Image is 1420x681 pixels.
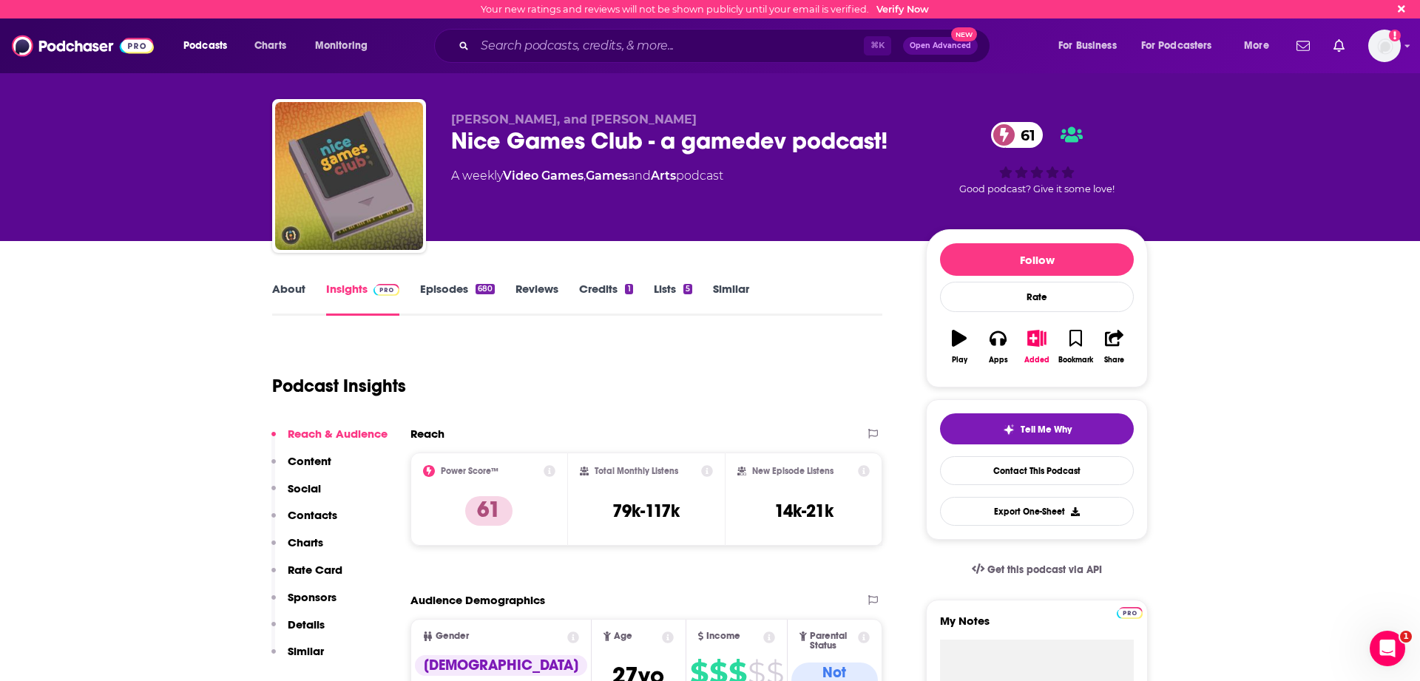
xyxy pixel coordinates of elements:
span: , [584,169,586,183]
button: open menu [305,34,387,58]
div: 680 [476,284,495,294]
button: Follow [940,243,1134,276]
p: Charts [288,535,323,549]
div: Play [952,356,967,365]
span: For Podcasters [1141,35,1212,56]
span: and [628,169,651,183]
span: Podcasts [183,35,227,56]
button: Social [271,481,321,509]
button: open menu [1132,34,1234,58]
a: Video Games [503,169,584,183]
a: Show notifications dropdown [1328,33,1350,58]
img: Podchaser - Follow, Share and Rate Podcasts [12,32,154,60]
span: Charts [254,35,286,56]
div: 1 [625,284,632,294]
p: 61 [465,496,513,526]
span: Age [614,631,632,641]
h2: Reach [410,427,444,441]
span: ⌘ K [864,36,891,55]
span: For Business [1058,35,1117,56]
button: Content [271,454,331,481]
button: Open AdvancedNew [903,37,978,55]
button: open menu [1048,34,1135,58]
h2: New Episode Listens [752,466,834,476]
span: 1 [1400,631,1412,643]
svg: Email not verified [1389,30,1401,41]
img: tell me why sparkle [1003,424,1015,436]
h3: 14k-21k [774,500,834,522]
span: Tell Me Why [1021,424,1072,436]
a: Episodes680 [420,282,495,316]
a: Get this podcast via API [960,552,1114,588]
img: Nice Games Club - a gamedev podcast! [275,102,423,250]
input: Search podcasts, credits, & more... [475,34,864,58]
img: User Profile [1368,30,1401,62]
button: Export One-Sheet [940,497,1134,526]
div: Your new ratings and reviews will not be shown publicly until your email is verified. [481,4,929,15]
h1: Podcast Insights [272,375,406,397]
a: Charts [245,34,295,58]
div: A weekly podcast [451,167,723,185]
iframe: Intercom live chat [1370,631,1405,666]
span: Logged in as MegaphoneSupport [1368,30,1401,62]
span: Income [706,631,740,641]
div: 5 [683,284,692,294]
p: Rate Card [288,563,342,577]
img: Podchaser Pro [1117,607,1143,619]
h3: 79k-117k [612,500,680,522]
a: Similar [713,282,749,316]
a: Show notifications dropdown [1291,33,1316,58]
button: Bookmark [1056,320,1095,373]
button: open menu [173,34,246,58]
label: My Notes [940,614,1134,640]
p: Reach & Audience [288,427,388,441]
button: Details [271,617,325,645]
a: Credits1 [579,282,632,316]
button: Added [1018,320,1056,373]
a: Verify Now [876,4,929,15]
button: Reach & Audience [271,427,388,454]
a: InsightsPodchaser Pro [326,282,399,316]
button: Rate Card [271,563,342,590]
button: open menu [1234,34,1288,58]
div: 61Good podcast? Give it some love! [926,112,1148,204]
span: 61 [1006,122,1043,148]
a: Reviews [515,282,558,316]
span: Open Advanced [910,42,971,50]
div: Added [1024,356,1049,365]
h2: Total Monthly Listens [595,466,678,476]
a: About [272,282,305,316]
span: Gender [436,631,469,641]
button: Charts [271,535,323,563]
div: Bookmark [1058,356,1093,365]
p: Details [288,617,325,631]
button: Similar [271,644,324,671]
button: Sponsors [271,590,337,617]
div: Apps [989,356,1008,365]
a: 61 [991,122,1043,148]
a: Pro website [1117,605,1143,619]
button: Show profile menu [1368,30,1401,62]
a: Contact This Podcast [940,456,1134,485]
span: New [951,27,978,41]
a: Games [586,169,628,183]
span: More [1244,35,1269,56]
h2: Audience Demographics [410,593,545,607]
div: [DEMOGRAPHIC_DATA] [415,655,587,676]
h2: Power Score™ [441,466,498,476]
span: Parental Status [810,631,856,651]
span: Good podcast? Give it some love! [959,183,1115,194]
div: Rate [940,282,1134,312]
span: [PERSON_NAME], and [PERSON_NAME] [451,112,697,126]
img: Podchaser Pro [373,284,399,296]
button: Play [940,320,978,373]
div: Search podcasts, credits, & more... [448,29,1004,63]
button: Share [1095,320,1134,373]
div: Share [1104,356,1124,365]
p: Similar [288,644,324,658]
span: Get this podcast via API [987,563,1102,576]
a: Arts [651,169,676,183]
button: tell me why sparkleTell Me Why [940,413,1134,444]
